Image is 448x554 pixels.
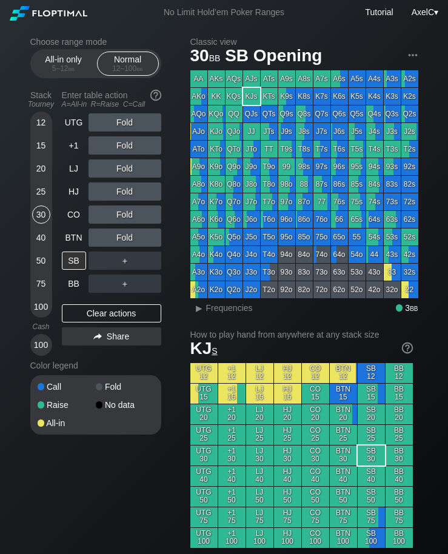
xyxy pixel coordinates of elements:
div: BTN 15 [330,384,357,404]
div: J9o [243,158,260,175]
div: 74s [366,193,383,210]
div: JJ [243,123,260,140]
div: AJo [190,123,207,140]
div: 97s [313,158,330,175]
div: J4o [243,246,260,263]
div: UTG 25 [190,425,218,445]
div: UTG [62,113,86,132]
div: UTG 30 [190,446,218,466]
div: LJ 25 [246,425,273,445]
div: 54o [349,246,366,263]
div: J4s [366,123,383,140]
h2: Choose range mode [30,37,161,47]
div: UTG 20 [190,404,218,424]
div: KJs [243,88,260,105]
div: UTG 40 [190,466,218,486]
div: A8s [296,70,313,87]
div: 87o [296,193,313,210]
div: 92o [278,281,295,298]
div: Stack [25,85,57,113]
div: 83o [296,264,313,281]
div: 92s [401,158,418,175]
div: T6s [331,141,348,158]
div: T7o [261,193,278,210]
img: ellipsis.fd386fe8.svg [406,48,420,62]
div: KK [208,88,225,105]
div: 99 [278,158,295,175]
div: J6s [331,123,348,140]
div: 75o [313,229,330,245]
div: T9o [261,158,278,175]
div: Q7s [313,105,330,122]
div: Enter table action [62,85,161,113]
div: K6s [331,88,348,105]
div: K4o [208,246,225,263]
div: CO 15 [302,384,329,404]
div: SB 15 [358,384,385,404]
div: K9s [278,88,295,105]
div: 96s [331,158,348,175]
div: +1 12 [218,363,246,383]
div: AKo [190,88,207,105]
div: AKs [208,70,225,87]
div: KTs [261,88,278,105]
div: 97o [278,193,295,210]
div: Q5o [226,229,242,245]
div: K5s [349,88,366,105]
div: Cash [25,322,57,331]
div: 54s [366,229,383,245]
div: KJo [208,123,225,140]
div: TT [261,141,278,158]
div: J8s [296,123,313,140]
div: 3 [396,303,418,313]
div: J3s [384,123,401,140]
div: Q2s [401,105,418,122]
div: SB 40 [358,466,385,486]
div: A9s [278,70,295,87]
div: +1 [62,136,86,155]
div: 73o [313,264,330,281]
div: 94s [366,158,383,175]
div: Q5s [349,105,366,122]
div: 12 [32,113,50,132]
div: BB 12 [386,363,413,383]
div: HJ 25 [274,425,301,445]
div: 83s [384,176,401,193]
div: No data [96,401,154,409]
div: 42s [401,246,418,263]
div: CO [62,205,86,224]
div: Fold [89,159,161,178]
div: Q9o [226,158,242,175]
div: 15 [32,136,50,155]
div: +1 20 [218,404,246,424]
span: 30 [189,47,222,67]
div: LJ [62,159,86,178]
div: 96o [278,211,295,228]
div: UTG 75 [190,507,218,527]
div: T7s [313,141,330,158]
div: 86o [296,211,313,228]
div: A=All-in R=Raise C=Call [62,100,161,108]
div: Q8s [296,105,313,122]
div: +1 30 [218,446,246,466]
div: Q3o [226,264,242,281]
div: 62o [331,281,348,298]
div: J5s [349,123,366,140]
div: SB 20 [358,404,385,424]
div: 94o [278,246,295,263]
div: Q9s [278,105,295,122]
div: 75 [32,275,50,293]
div: 73s [384,193,401,210]
h2: How to play hand from anywhere at any stack size [190,330,413,339]
div: K2o [208,281,225,298]
div: BB 25 [386,425,413,445]
div: 82o [296,281,313,298]
div: SB 12 [358,363,385,383]
div: +1 40 [218,466,246,486]
div: HJ 12 [274,363,301,383]
div: BTN [62,229,86,247]
div: 22 [401,281,418,298]
div: ATo [190,141,207,158]
div: Tourney [25,100,57,108]
div: T2s [401,141,418,158]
